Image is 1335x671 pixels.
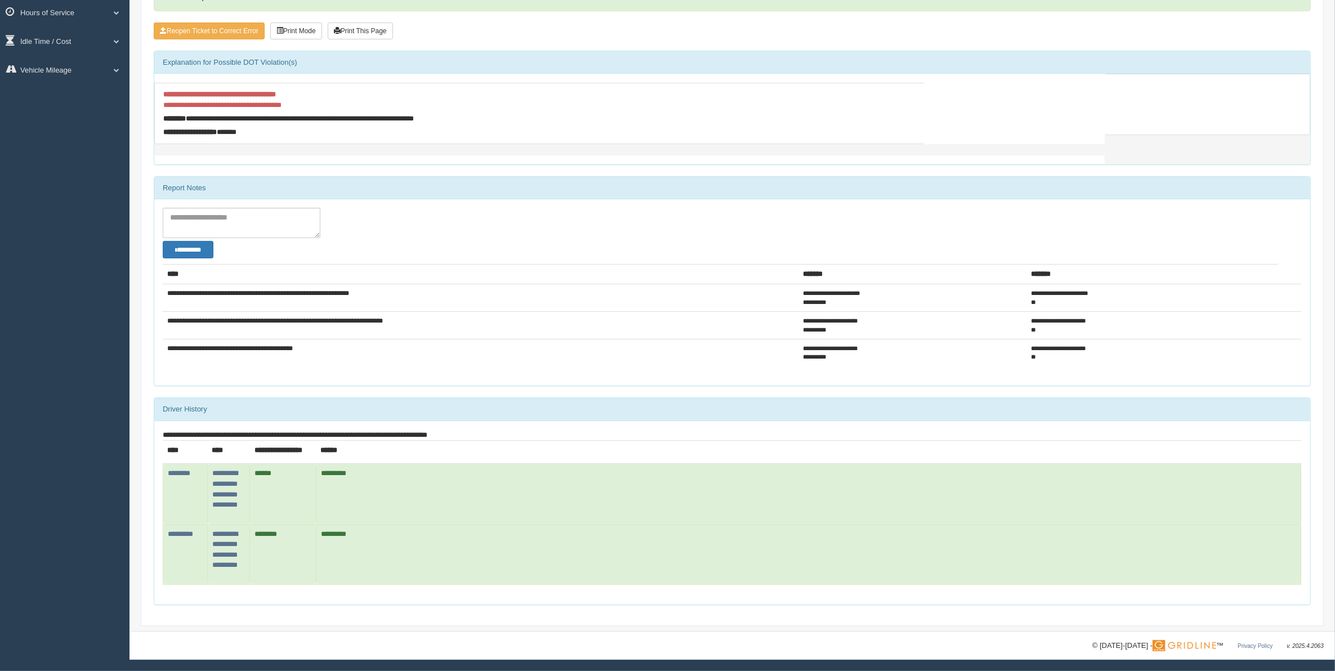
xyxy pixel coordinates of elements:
[328,23,393,39] button: Print This Page
[1287,643,1324,649] span: v. 2025.4.2063
[1092,640,1324,652] div: © [DATE]-[DATE] - ™
[1153,640,1216,651] img: Gridline
[1238,643,1273,649] a: Privacy Policy
[154,398,1310,421] div: Driver History
[154,23,265,39] button: Reopen Ticket
[270,23,322,39] button: Print Mode
[154,177,1310,199] div: Report Notes
[163,241,213,258] button: Change Filter Options
[154,51,1310,74] div: Explanation for Possible DOT Violation(s)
